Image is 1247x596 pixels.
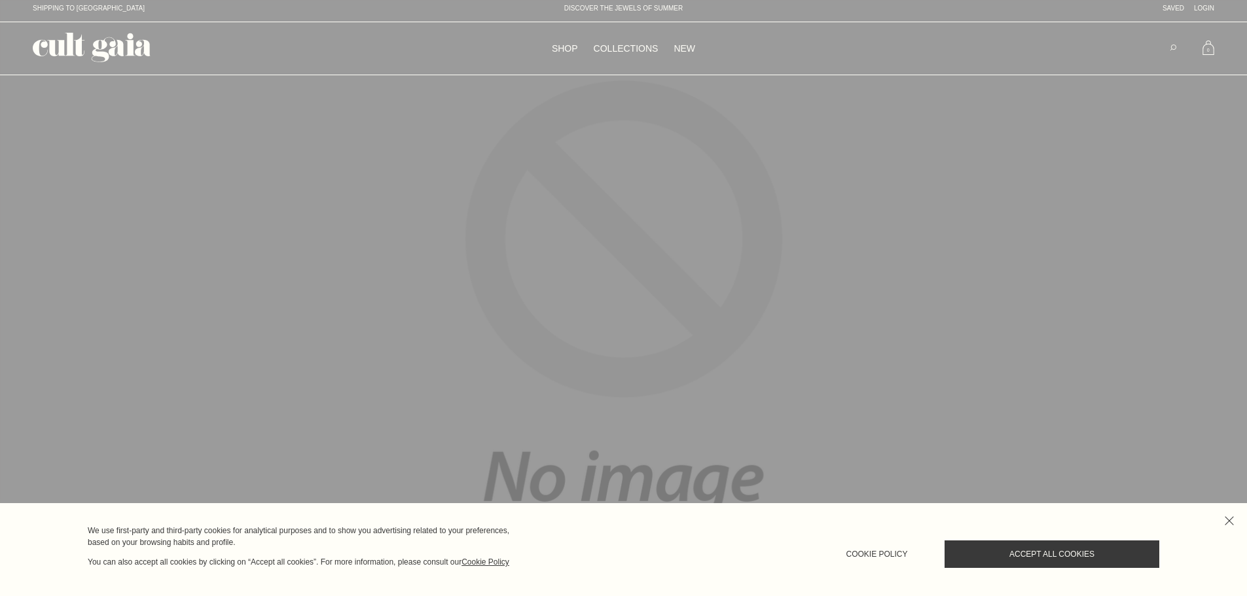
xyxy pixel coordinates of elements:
button: Accept All Cookies [945,540,1159,568]
a: COLLECTIONS [586,41,666,56]
a: Cookie Policy [846,550,908,559]
a: SAVED [1163,5,1184,12]
button: Search [1163,39,1183,58]
a: 0 [1199,39,1218,59]
a: DISCOVER THE JEWELS OF SUMMER [564,5,683,12]
a: SHOP [544,41,586,56]
a: Shipping to [GEOGRAPHIC_DATA] [33,5,145,12]
a: Go to Cult Gaia home page [33,33,151,64]
p: You can also accept all cookies by clicking on “Accept all cookies”. For more information, please... [88,556,516,568]
p: We use first-party and third-party cookies for analytical purposes and to show you advertising re... [88,525,516,548]
a: Cookie Policy [461,557,509,567]
span: 0 [1207,47,1210,54]
a: Login [1194,5,1214,12]
a: NEW [666,41,703,56]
